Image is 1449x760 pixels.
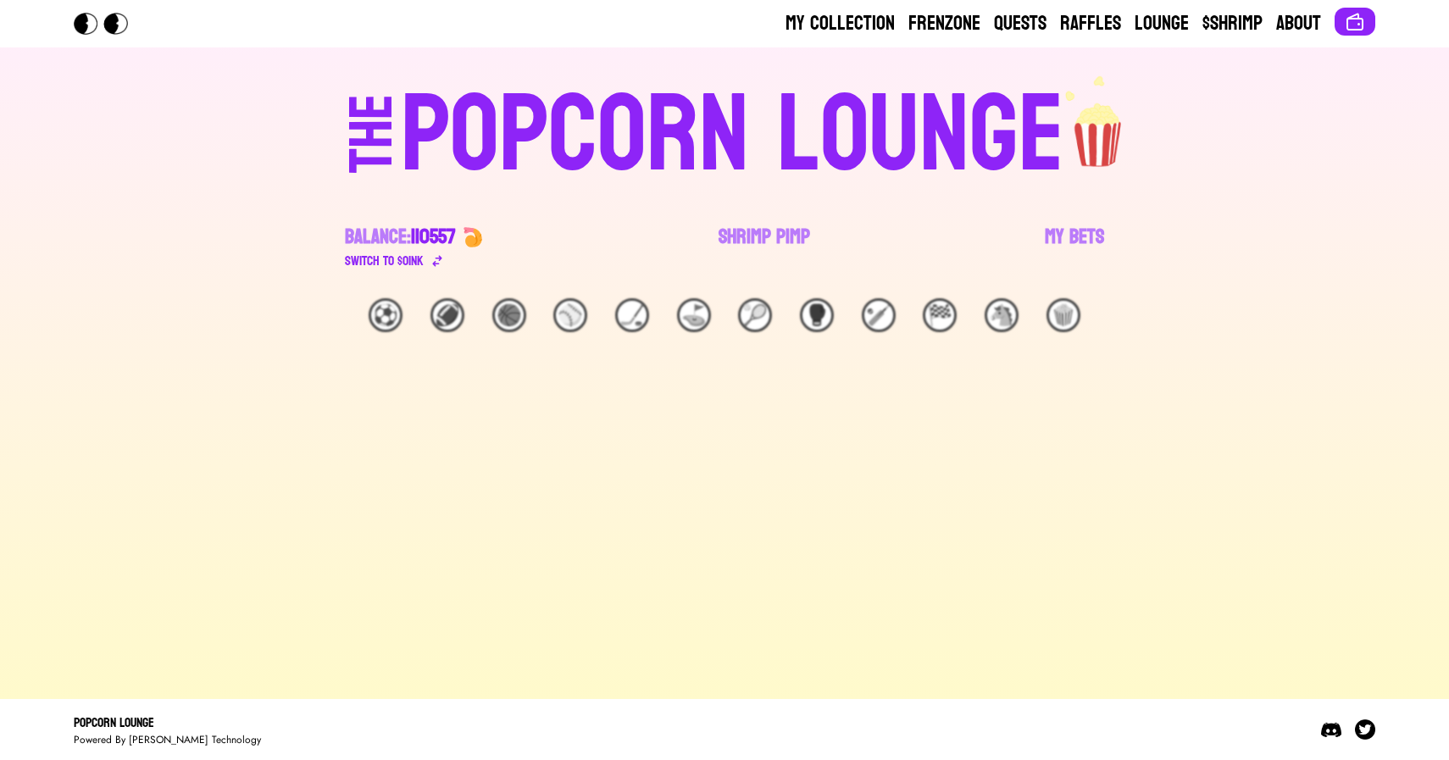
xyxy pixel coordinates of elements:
[492,298,526,332] div: 🏀
[74,713,261,733] div: Popcorn Lounge
[908,10,980,37] a: Frenzone
[1045,224,1104,271] a: My Bets
[369,298,402,332] div: ⚽️
[786,10,895,37] a: My Collection
[411,219,456,255] span: 110557
[401,81,1064,190] div: POPCORN LOUNGE
[1321,719,1341,740] img: Discord
[719,224,810,271] a: Shrimp Pimp
[923,298,957,332] div: 🏁
[74,13,142,35] img: Popcorn
[345,224,456,251] div: Balance:
[341,94,402,207] div: THE
[1135,10,1189,37] a: Lounge
[1345,12,1365,32] img: Connect wallet
[985,298,1019,332] div: 🐴
[1060,10,1121,37] a: Raffles
[677,298,711,332] div: ⛳️
[553,298,587,332] div: ⚾️
[800,298,834,332] div: 🥊
[1064,75,1134,169] img: popcorn
[1046,298,1080,332] div: 🍿
[615,298,649,332] div: 🏒
[203,75,1246,190] a: THEPOPCORN LOUNGEpopcorn
[1202,10,1263,37] a: $Shrimp
[345,251,424,271] div: Switch to $ OINK
[74,733,261,746] div: Powered By [PERSON_NAME] Technology
[1355,719,1375,740] img: Twitter
[862,298,896,332] div: 🏏
[463,227,483,247] img: 🍤
[430,298,464,332] div: 🏈
[994,10,1046,37] a: Quests
[1276,10,1321,37] a: About
[738,298,772,332] div: 🎾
